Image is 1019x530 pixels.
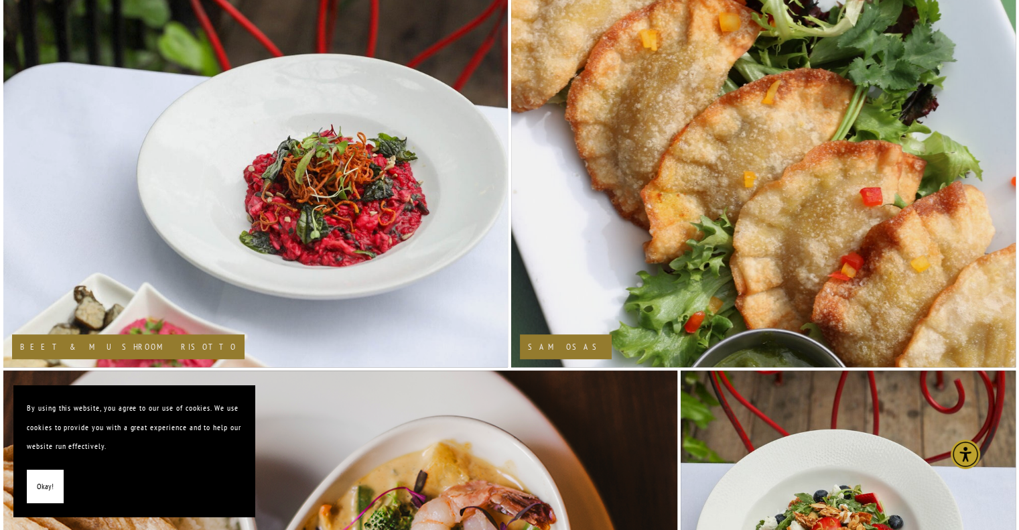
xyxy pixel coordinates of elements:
[13,385,255,517] section: Cookie banner
[951,440,980,469] div: Accessibility Menu
[27,399,241,456] p: By using this website, you agree to our use of cookies. We use cookies to provide you with a grea...
[37,477,54,496] span: Okay!
[27,470,64,504] button: Okay!
[20,342,236,351] h2: BEET & MUSHROOM RISOTTO
[528,342,604,351] h2: Samosas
